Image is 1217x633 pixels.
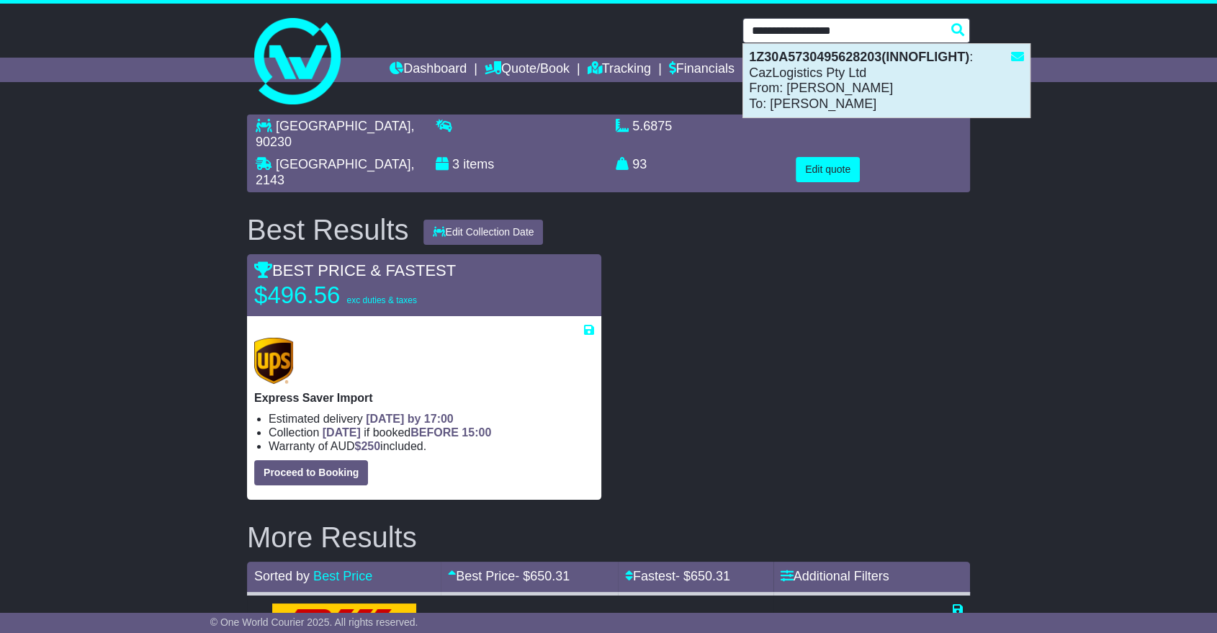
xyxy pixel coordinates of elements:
span: [DATE] by 17:00 [366,413,454,425]
a: Fastest- $650.31 [625,569,730,583]
button: Proceed to Booking [254,460,368,485]
span: 93 [632,157,647,171]
p: Express Saver Import [254,391,594,405]
button: Edit Collection Date [423,220,544,245]
span: if booked [323,426,491,439]
img: UPS (new): Express Saver Import [254,338,293,384]
span: [GEOGRAPHIC_DATA] [276,119,410,133]
span: , 2143 [256,157,414,187]
li: Warranty of AUD included. [269,439,594,453]
span: [DATE] [323,426,361,439]
span: - $ [515,569,570,583]
h2: More Results [247,521,970,553]
span: 15:00 [462,426,491,439]
span: items [463,157,494,171]
a: Quote/Book [485,58,570,82]
li: Collection [269,426,594,439]
div: Best Results [240,214,416,246]
li: Estimated delivery [269,412,594,426]
a: Dashboard [390,58,467,82]
span: $ [354,440,380,452]
span: BEST PRICE & FASTEST [254,261,456,279]
a: Best Price [313,569,372,583]
a: Financials [669,58,735,82]
span: 650.31 [530,569,570,583]
span: © One World Courier 2025. All rights reserved. [210,616,418,628]
span: [GEOGRAPHIC_DATA] [276,157,410,171]
strong: 1Z30A5730495628203(INNOFLIGHT) [749,50,969,64]
span: 5.6875 [632,119,672,133]
span: 250 [361,440,380,452]
button: Edit quote [796,157,860,182]
span: - $ [675,569,730,583]
span: BEFORE [410,426,459,439]
a: Tracking [588,58,651,82]
span: , 90230 [256,119,414,149]
span: Sorted by [254,569,310,583]
div: : CazLogistics Pty Ltd From: [PERSON_NAME] To: [PERSON_NAME] [743,44,1030,117]
span: exc duties & taxes [346,295,416,305]
p: $496.56 [254,281,434,310]
span: 3 [452,157,459,171]
a: Additional Filters [781,569,889,583]
span: 650.31 [691,569,730,583]
a: Best Price- $650.31 [448,569,570,583]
